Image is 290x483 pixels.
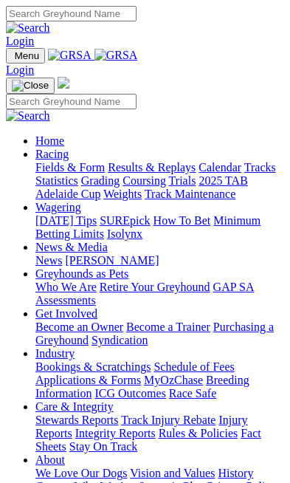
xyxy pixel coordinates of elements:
a: Rules & Policies [159,427,238,439]
a: Track Injury Rebate [121,414,215,426]
div: Care & Integrity [35,414,284,453]
a: Syndication [92,334,148,346]
a: Applications & Forms [35,374,141,386]
a: ICG Outcomes [94,387,165,400]
a: Home [35,134,64,147]
div: Industry [35,360,284,400]
input: Search [6,6,137,21]
a: Wagering [35,201,81,213]
a: Industry [35,347,75,360]
a: MyOzChase [144,374,203,386]
a: Tracks [244,161,276,174]
a: Breeding Information [35,374,249,400]
a: Fields & Form [35,161,105,174]
a: Calendar [198,161,241,174]
a: We Love Our Dogs [35,467,127,479]
img: Search [6,21,50,35]
a: Retire Your Greyhound [100,281,210,293]
a: Weights [103,188,142,200]
img: GRSA [94,49,138,62]
a: Injury Reports [35,414,248,439]
a: How To Bet [153,214,211,227]
span: Menu [15,50,39,61]
a: Login [6,64,34,76]
input: Search [6,94,137,109]
button: Toggle navigation [6,48,45,64]
a: About [35,453,65,466]
div: Greyhounds as Pets [35,281,284,307]
a: Vision and Values [130,467,215,479]
a: [PERSON_NAME] [65,254,159,267]
a: Race Safe [169,387,216,400]
a: Become a Trainer [126,321,210,333]
a: Results & Replays [108,161,196,174]
a: [DATE] Tips [35,214,97,227]
img: Close [12,80,49,92]
a: Schedule of Fees [153,360,234,373]
a: News [35,254,62,267]
img: logo-grsa-white.png [58,77,69,89]
a: Statistics [35,174,78,187]
a: Become an Owner [35,321,123,333]
a: Get Involved [35,307,97,320]
a: Isolynx [107,227,142,240]
a: Bookings & Scratchings [35,360,151,373]
a: Care & Integrity [35,400,114,413]
a: 2025 TAB Adelaide Cup [35,174,248,200]
a: News & Media [35,241,108,253]
a: Who We Are [35,281,97,293]
a: Stay On Track [69,440,137,453]
img: Search [6,109,50,123]
a: Racing [35,148,69,160]
a: Purchasing a Greyhound [35,321,274,346]
img: GRSA [48,49,92,62]
a: Integrity Reports [75,427,156,439]
div: Wagering [35,214,284,241]
a: Trials [169,174,196,187]
a: Coursing [122,174,166,187]
a: Stewards Reports [35,414,118,426]
a: History [218,467,253,479]
a: Grading [81,174,120,187]
a: Fact Sheets [35,427,261,453]
a: Login [6,35,34,47]
a: Track Maintenance [145,188,235,200]
div: Get Involved [35,321,284,347]
div: News & Media [35,254,284,267]
button: Toggle navigation [6,78,55,94]
a: Greyhounds as Pets [35,267,128,280]
a: GAP SA Assessments [35,281,254,306]
div: Racing [35,161,284,201]
a: Minimum Betting Limits [35,214,260,240]
a: SUREpick [100,214,150,227]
